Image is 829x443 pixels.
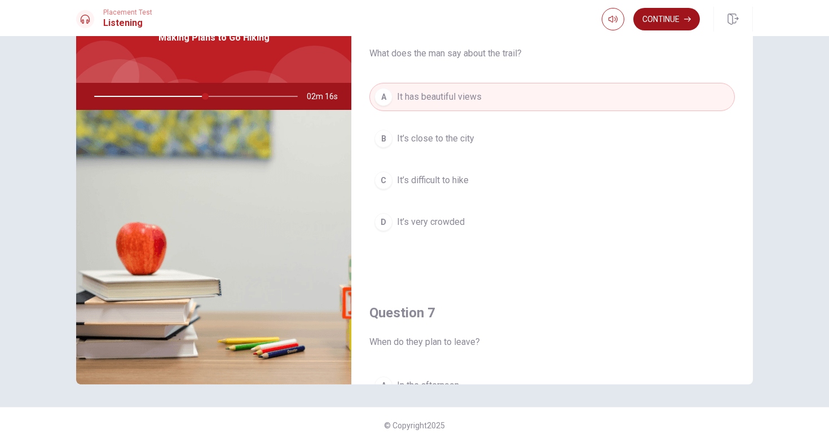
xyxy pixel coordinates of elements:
span: When do they plan to leave? [369,335,735,349]
div: D [374,213,393,231]
span: 02m 16s [307,83,347,110]
div: A [374,88,393,106]
span: In the afternoon [397,379,459,392]
span: Making Plans to Go Hiking [158,31,270,45]
button: CIt’s difficult to hike [369,166,735,194]
span: It has beautiful views [397,90,482,104]
div: A [374,376,393,395]
button: DIt’s very crowded [369,208,735,236]
span: Placement Test [103,8,152,16]
button: BIt’s close to the city [369,125,735,153]
div: B [374,130,393,148]
h1: Listening [103,16,152,30]
span: What does the man say about the trail? [369,47,735,60]
span: © Copyright 2025 [384,421,445,430]
img: Making Plans to Go Hiking [76,110,351,384]
button: AIn the afternoon [369,371,735,400]
span: It’s difficult to hike [397,174,469,187]
span: It’s very crowded [397,215,465,229]
button: AIt has beautiful views [369,83,735,111]
div: C [374,171,393,189]
button: Continue [633,8,700,30]
span: It’s close to the city [397,132,474,145]
h4: Question 7 [369,304,735,322]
